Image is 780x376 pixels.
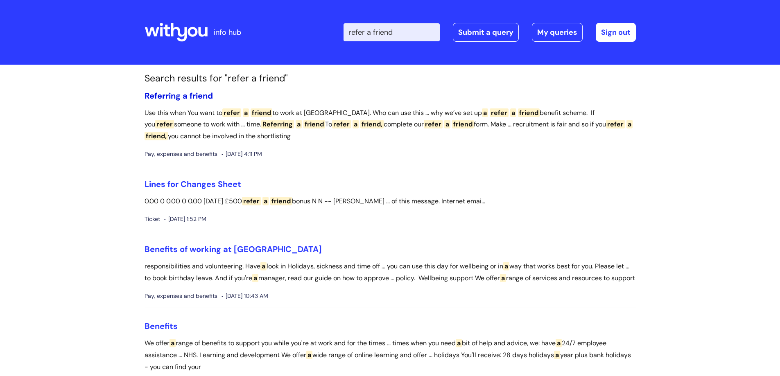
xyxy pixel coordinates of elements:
[170,339,176,347] span: a
[145,73,636,84] h1: Search results for "refer a friend"
[360,120,384,128] span: friend,
[214,26,241,39] p: info hub
[482,108,488,117] span: a
[296,120,302,128] span: a
[500,274,506,282] span: a
[262,197,269,205] span: a
[183,90,188,101] span: a
[556,339,562,347] span: a
[606,120,625,128] span: refer
[145,291,217,301] span: Pay, expenses and benefits
[145,244,322,254] a: Benefits of working at [GEOGRAPHIC_DATA]
[260,262,267,270] span: a
[424,120,443,128] span: refer
[145,107,636,142] p: Use this when You want to to work at [GEOGRAPHIC_DATA]. Who can use this ... why we’ve set up ben...
[490,108,509,117] span: refer
[145,132,168,140] span: friend,
[222,108,241,117] span: refer
[503,262,509,270] span: a
[145,90,213,101] a: Referring a friend
[456,339,462,347] span: a
[155,120,174,128] span: refer
[344,23,440,41] input: Search
[452,120,474,128] span: friend
[145,321,178,331] a: Benefits
[145,214,160,224] span: Ticket
[242,197,261,205] span: refer
[145,261,636,284] p: responsibilities and volunteering. Have look in Holidays, sickness and time off ... you can use t...
[252,274,258,282] span: a
[554,351,560,359] span: a
[261,120,294,128] span: Referring
[145,196,636,207] p: 0.00 0 0.00 0 0.00 [DATE] £500 bonus N N -- [PERSON_NAME] ... of this message. Internet emai...
[510,108,516,117] span: a
[145,338,636,373] p: We offer range of benefits to support you while you're at work and for the times ... times when y...
[303,120,325,128] span: friend
[444,120,450,128] span: a
[626,120,633,128] span: a
[164,214,206,224] span: [DATE] 1:52 PM
[532,23,583,42] a: My queries
[518,108,540,117] span: friend
[332,120,351,128] span: refer
[145,149,217,159] span: Pay, expenses and benefits
[222,291,268,301] span: [DATE] 10:43 AM
[306,351,312,359] span: a
[243,108,249,117] span: a
[596,23,636,42] a: Sign out
[145,90,181,101] span: Referring
[270,197,292,205] span: friend
[344,23,636,42] div: | -
[145,179,241,189] a: Lines for Changes Sheet
[222,149,262,159] span: [DATE] 4:11 PM
[453,23,519,42] a: Submit a query
[353,120,359,128] span: a
[190,90,213,101] span: friend
[251,108,272,117] span: friend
